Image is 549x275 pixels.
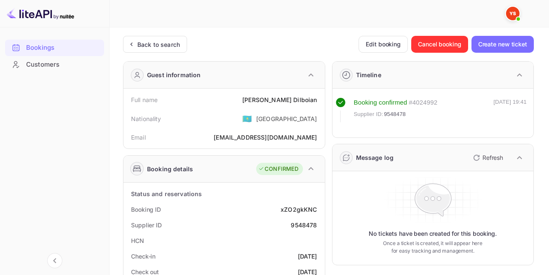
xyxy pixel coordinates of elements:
div: Customers [5,57,104,73]
img: Yandex Support [506,7,520,20]
div: Bookings [5,40,104,56]
div: [GEOGRAPHIC_DATA] [256,114,317,123]
a: Bookings [5,40,104,55]
div: Timeline [356,70,381,79]
div: 9548478 [291,221,317,229]
div: [PERSON_NAME] Dilboian [242,95,317,104]
div: Bookings [26,43,100,53]
div: Check-in [131,252,155,261]
button: Cancel booking [411,36,468,53]
div: xZO2gkKNC [281,205,317,214]
p: Refresh [482,153,503,162]
div: Status and reservations [131,189,202,198]
button: Refresh [468,151,506,164]
div: Customers [26,60,100,70]
div: # 4024992 [409,98,437,108]
button: Create new ticket [471,36,534,53]
div: Supplier ID [131,221,162,229]
div: Booking ID [131,205,161,214]
div: CONFIRMED [258,165,298,173]
div: [DATE] [298,252,317,261]
img: LiteAPI logo [7,7,74,20]
div: Guest information [147,70,201,79]
div: Booking confirmed [354,98,407,108]
div: Message log [356,153,394,162]
p: Once a ticket is created, it will appear here for easy tracking and management. [379,240,486,255]
div: [EMAIL_ADDRESS][DOMAIN_NAME] [214,133,317,142]
div: Full name [131,95,158,104]
p: No tickets have been created for this booking. [369,229,497,238]
div: Back to search [137,40,180,49]
div: Nationality [131,114,161,123]
div: HCN [131,236,144,245]
span: United States [242,111,252,126]
div: Email [131,133,146,142]
button: Edit booking [359,36,408,53]
button: Collapse navigation [47,253,62,268]
div: [DATE] 19:41 [493,98,527,122]
a: Customers [5,57,104,72]
div: Booking details [147,164,193,173]
span: Supplier ID: [354,110,383,119]
span: 9548478 [384,110,406,119]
